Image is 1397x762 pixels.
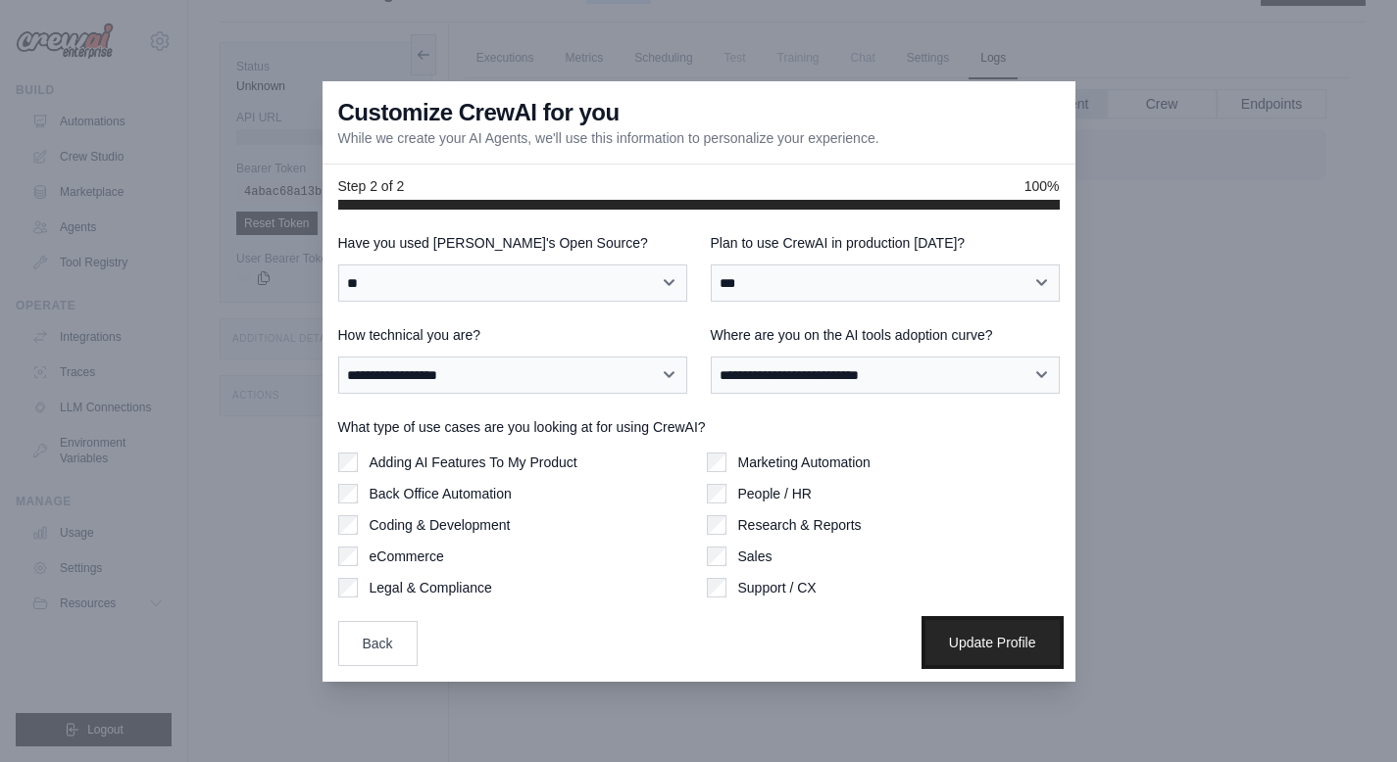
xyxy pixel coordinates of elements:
[370,484,512,503] label: Back Office Automation
[338,176,405,196] span: Step 2 of 2
[370,578,492,597] label: Legal & Compliance
[738,515,862,535] label: Research & Reports
[338,417,1060,437] label: What type of use cases are you looking at for using CrewAI?
[738,547,773,566] label: Sales
[711,325,1060,345] label: Where are you on the AI tools adoption curve?
[338,97,620,128] h3: Customize CrewAI for you
[738,484,812,503] label: People / HR
[738,578,817,597] label: Support / CX
[738,452,871,472] label: Marketing Automation
[338,621,418,666] button: Back
[925,620,1060,665] button: Update Profile
[370,515,511,535] label: Coding & Development
[1299,668,1397,762] iframe: Chat Widget
[338,325,687,345] label: How technical you are?
[711,233,1060,253] label: Plan to use CrewAI in production [DATE]?
[338,233,687,253] label: Have you used [PERSON_NAME]'s Open Source?
[370,547,444,566] label: eCommerce
[338,128,879,148] p: While we create your AI Agents, we'll use this information to personalize your experience.
[1024,176,1060,196] span: 100%
[370,452,577,472] label: Adding AI Features To My Product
